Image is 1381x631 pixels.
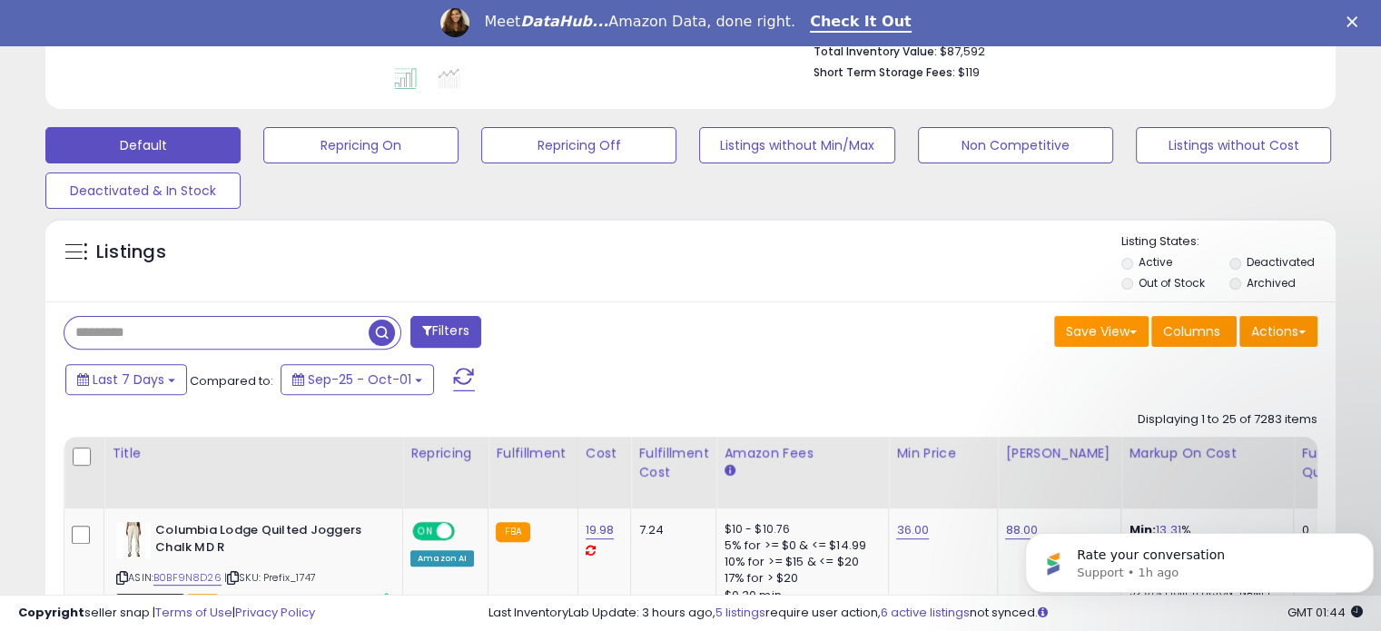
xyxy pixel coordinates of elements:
[724,554,874,570] div: 10% for >= $15 & <= $20
[896,444,990,463] div: Min Price
[116,522,389,606] div: ASIN:
[586,444,624,463] div: Cost
[481,127,676,163] button: Repricing Off
[112,444,395,463] div: Title
[1136,127,1331,163] button: Listings without Cost
[410,316,481,348] button: Filters
[155,604,232,621] a: Terms of Use
[153,570,222,586] a: B0BF9N8D26
[496,522,529,542] small: FBA
[190,372,273,389] span: Compared to:
[1301,444,1364,482] div: Fulfillable Quantity
[235,604,315,621] a: Privacy Policy
[1246,254,1314,270] label: Deactivated
[45,127,241,163] button: Default
[881,604,970,621] a: 6 active listings
[496,444,569,463] div: Fulfillment
[1005,444,1113,463] div: [PERSON_NAME]
[1129,444,1286,463] div: Markup on Cost
[814,44,937,59] b: Total Inventory Value:
[814,39,1304,61] li: $87,592
[1163,322,1220,340] span: Columns
[918,127,1113,163] button: Non Competitive
[440,8,469,37] img: Profile image for Georgie
[715,604,765,621] a: 5 listings
[263,127,459,163] button: Repricing On
[638,444,708,482] div: Fulfillment Cost
[1239,316,1317,347] button: Actions
[1018,495,1381,622] iframe: Intercom notifications message
[520,13,608,30] i: DataHub...
[586,521,615,539] a: 19.98
[896,521,929,539] a: 36.00
[724,444,881,463] div: Amazon Fees
[410,444,480,463] div: Repricing
[699,127,894,163] button: Listings without Min/Max
[224,570,316,585] span: | SKU: Prefix_1747
[1121,437,1294,508] th: The percentage added to the cost of goods (COGS) that forms the calculator for Min & Max prices.
[18,605,315,622] div: seller snap | |
[1138,411,1317,429] div: Displaying 1 to 25 of 7283 items
[452,524,481,539] span: OFF
[45,173,241,209] button: Deactivated & In Stock
[1346,16,1365,27] div: Close
[488,605,1363,622] div: Last InventoryLab Update: 3 hours ago, require user action, not synced.
[724,463,735,479] small: Amazon Fees.
[308,370,411,389] span: Sep-25 - Oct-01
[1139,275,1205,291] label: Out of Stock
[414,524,437,539] span: ON
[18,604,84,621] strong: Copyright
[65,364,187,395] button: Last 7 Days
[814,64,955,80] b: Short Term Storage Fees:
[1246,275,1295,291] label: Archived
[1151,316,1237,347] button: Columns
[484,13,795,31] div: Meet Amazon Data, done right.
[96,240,166,265] h5: Listings
[724,537,874,554] div: 5% for >= $0 & <= $14.99
[724,522,874,537] div: $10 - $10.76
[93,370,164,389] span: Last 7 Days
[281,364,434,395] button: Sep-25 - Oct-01
[958,64,980,81] span: $119
[155,522,376,560] b: Columbia Lodge Quilted Joggers Chalk MD R
[638,522,702,538] div: 7.24
[410,550,474,567] div: Amazon AI
[724,570,874,587] div: 17% for > $20
[1005,521,1038,539] a: 88.00
[116,522,151,558] img: 617hWDK2AiL._SL40_.jpg
[1054,316,1149,347] button: Save View
[1139,254,1172,270] label: Active
[810,13,912,33] a: Check It Out
[1121,233,1336,251] p: Listing States:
